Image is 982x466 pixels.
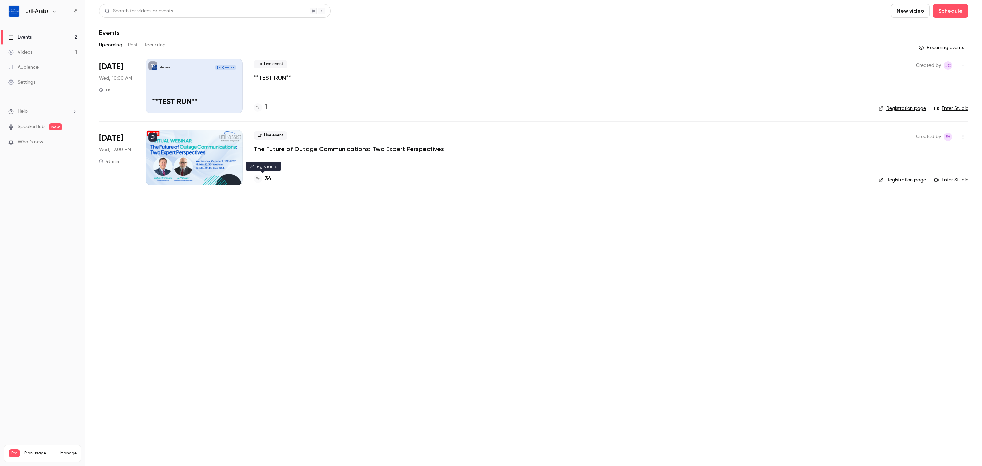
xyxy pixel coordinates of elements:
a: 1 [254,103,267,112]
span: [DATE] 10:00 AM [215,65,236,70]
p: Util-Assist [159,66,170,69]
span: [DATE] [99,133,123,144]
a: 34 [254,174,271,184]
button: Past [128,40,138,50]
div: 1 h [99,87,110,93]
a: The Future of Outage Communications: Two Expert Perspectives [254,145,444,153]
button: Upcoming [99,40,122,50]
span: new [49,123,62,130]
div: Search for videos or events [105,8,173,15]
span: Help [18,108,28,115]
button: Schedule [933,4,968,18]
a: Enter Studio [934,105,968,112]
span: Josh C [944,61,952,70]
a: Registration page [879,177,926,184]
iframe: Noticeable Trigger [69,139,77,145]
span: Live event [254,60,287,68]
span: Plan usage [24,451,56,456]
img: Util-Assist [9,6,19,17]
button: New video [891,4,930,18]
button: Recurring [143,40,166,50]
h1: Events [99,29,120,37]
div: Oct 1 Wed, 10:00 AM (America/New York) [99,59,135,113]
span: Created by [916,61,941,70]
div: Settings [8,79,35,86]
h4: 34 [265,174,271,184]
button: Recurring events [916,42,968,53]
h4: 1 [265,103,267,112]
div: Videos [8,49,32,56]
li: help-dropdown-opener [8,108,77,115]
h6: Util-Assist [25,8,49,15]
div: Oct 1 Wed, 12:00 PM (America/Toronto) [99,130,135,185]
span: Wed, 10:00 AM [99,75,132,82]
a: Enter Studio [934,177,968,184]
div: Audience [8,64,39,71]
span: Pro [9,449,20,457]
span: Wed, 12:00 PM [99,146,131,153]
span: Created by [916,133,941,141]
a: Registration page [879,105,926,112]
span: [DATE] [99,61,123,72]
a: SpeakerHub [18,123,45,130]
span: Live event [254,131,287,140]
span: EH [946,133,950,141]
div: 45 min [99,159,119,164]
a: **TEST RUN**Util-Assist[DATE] 10:00 AM**TEST RUN** [146,59,243,113]
div: Events [8,34,32,41]
span: JC [945,61,951,70]
span: Emily Henderson [944,133,952,141]
span: What's new [18,139,43,146]
a: Manage [60,451,77,456]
